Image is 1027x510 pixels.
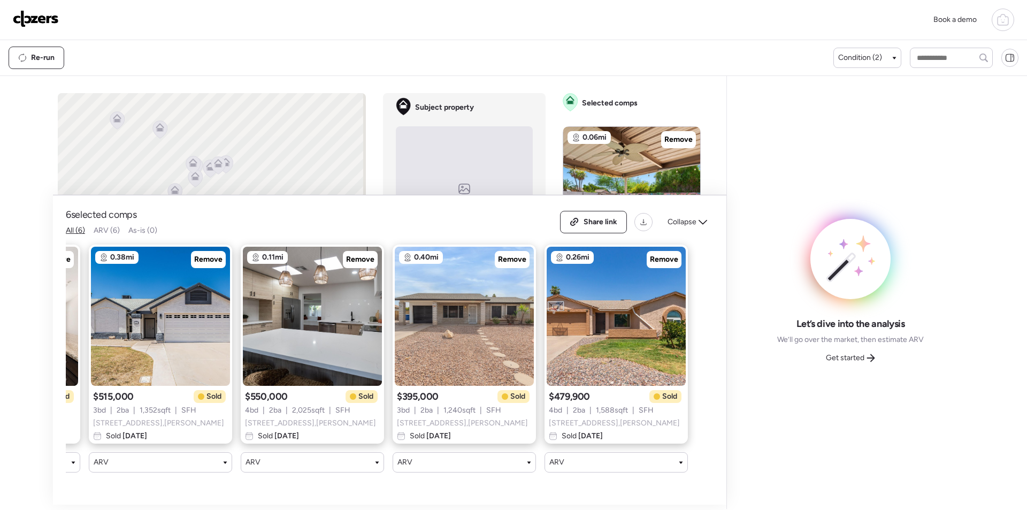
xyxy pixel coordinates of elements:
span: Sold [106,431,147,442]
span: 2 ba [573,405,585,416]
span: [DATE] [577,431,603,440]
span: Sold [562,431,603,442]
span: 3 bd [397,405,410,416]
span: Subject property [415,102,474,113]
span: 1,240 sqft [443,405,476,416]
span: 2 ba [420,405,433,416]
span: 3 bd [93,405,106,416]
span: [STREET_ADDRESS] , [PERSON_NAME] [245,418,376,429]
span: Remove [650,254,678,265]
span: [STREET_ADDRESS] , [PERSON_NAME] [93,418,224,429]
span: | [632,405,634,416]
span: 4 bd [245,405,258,416]
span: | [414,405,416,416]
span: | [480,405,482,416]
span: | [566,405,569,416]
span: Collapse [668,217,696,227]
span: SFH [639,405,654,416]
span: [STREET_ADDRESS] , [PERSON_NAME] [397,418,528,429]
span: Sold [258,431,299,442]
span: Get started [826,353,864,363]
span: ARV [549,457,564,468]
span: | [437,405,439,416]
span: | [589,405,592,416]
span: ARV [94,457,109,468]
span: ARV [246,457,260,468]
span: Remove [664,134,693,145]
span: Re-run [31,52,55,63]
span: 0.38mi [110,252,134,263]
span: Sold [358,391,373,402]
span: [DATE] [273,431,299,440]
span: Sold [206,391,221,402]
span: 0.06mi [583,132,607,143]
span: [DATE] [425,431,451,440]
span: 6 selected comps [66,208,137,221]
span: SFH [486,405,501,416]
span: SFH [181,405,196,416]
span: ARV (6) [94,226,120,235]
img: Logo [13,10,59,27]
span: Selected comps [582,98,638,109]
span: 2 ba [269,405,281,416]
span: ARV [397,457,412,468]
span: 1,588 sqft [596,405,628,416]
span: Sold [662,391,677,402]
span: Remove [346,254,374,265]
span: $515,000 [93,390,134,403]
span: $550,000 [245,390,288,403]
span: 2,025 sqft [292,405,325,416]
span: Sold [510,391,525,402]
span: All (6) [66,226,85,235]
span: | [263,405,265,416]
span: We’ll go over the market, then estimate ARV [777,334,924,345]
span: | [175,405,177,416]
span: 0.40mi [414,252,439,263]
span: 4 bd [549,405,562,416]
span: Condition (2) [838,52,882,63]
span: Sold [410,431,451,442]
span: [STREET_ADDRESS] , [PERSON_NAME] [549,418,680,429]
span: 0.26mi [566,252,589,263]
span: Remove [498,254,526,265]
span: As-is (0) [128,226,157,235]
span: No image [453,194,476,203]
span: 0.11mi [262,252,283,263]
span: Remove [194,254,223,265]
span: Book a demo [933,15,977,24]
span: 2 ba [117,405,129,416]
span: Share link [584,217,617,227]
span: 1,352 sqft [140,405,171,416]
span: | [329,405,331,416]
span: SFH [335,405,350,416]
span: Let’s dive into the analysis [796,317,905,330]
span: | [133,405,135,416]
span: $479,900 [549,390,590,403]
span: | [110,405,112,416]
span: $395,000 [397,390,439,403]
span: [DATE] [121,431,147,440]
span: | [286,405,288,416]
